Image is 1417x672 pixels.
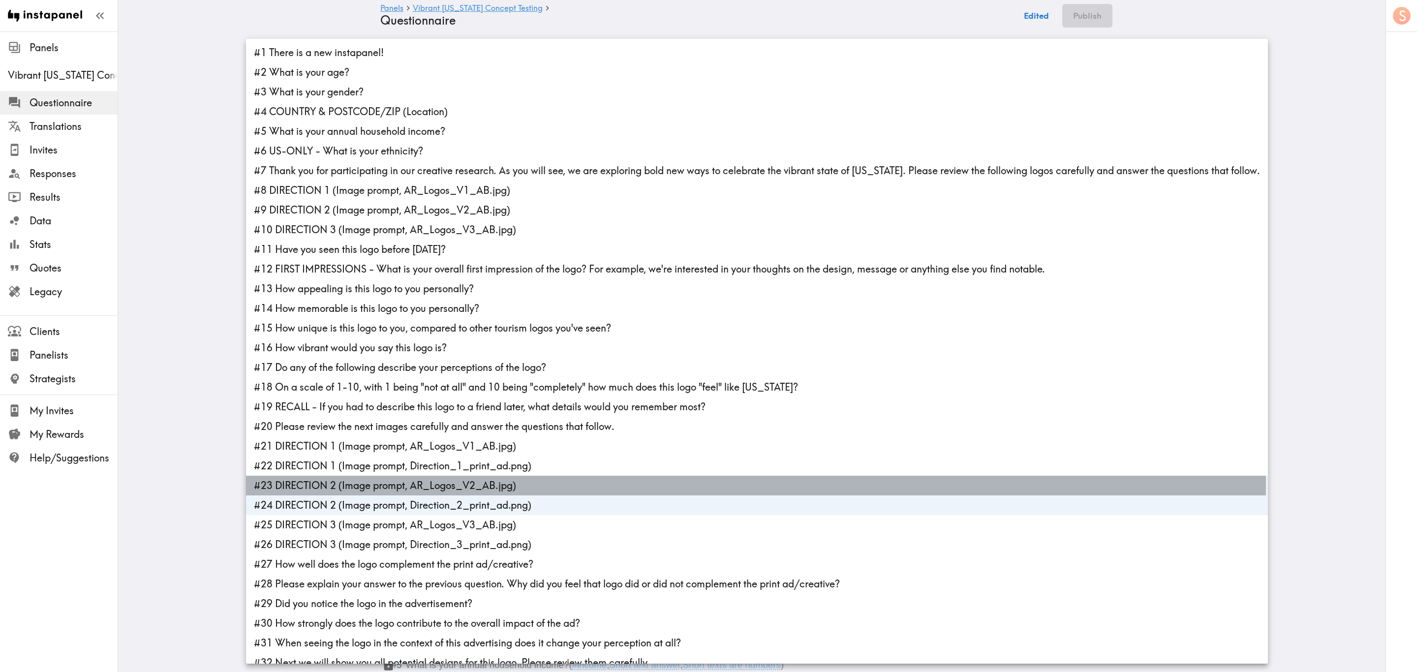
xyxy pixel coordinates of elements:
[246,633,1268,653] li: #31 When seeing the logo in the context of this advertising does it change your perception at all?
[246,259,1268,279] li: #12 FIRST IMPRESSIONS - What is your overall first impression of the logo? For example, we're int...
[246,574,1268,594] li: #28 Please explain your answer to the previous question. Why did you feel that logo did or did no...
[246,122,1268,141] li: #5 What is your annual household income?
[246,43,1268,62] li: #1 There is a new instapanel!
[246,141,1268,161] li: #6 US-ONLY - What is your ethnicity?
[246,554,1268,574] li: #27 How well does the logo complement the print ad/creative?
[246,613,1268,633] li: #30 How strongly does the logo contribute to the overall impact of the ad?
[246,181,1268,200] li: #8 DIRECTION 1 (Image prompt, AR_Logos_V1_AB.jpg)
[246,240,1268,259] li: #11 Have you seen this logo before [DATE]?
[246,417,1268,436] li: #20 Please review the next images carefully and answer the questions that follow.
[246,358,1268,377] li: #17 Do any of the following describe your perceptions of the logo?
[246,436,1268,456] li: #21 DIRECTION 1 (Image prompt, AR_Logos_V1_AB.jpg)
[246,200,1268,220] li: #9 DIRECTION 2 (Image prompt, AR_Logos_V2_AB.jpg)
[246,476,1268,495] li: #23 DIRECTION 2 (Image prompt, AR_Logos_V2_AB.jpg)
[246,102,1268,122] li: #4 COUNTRY & POSTCODE/ZIP (Location)
[246,397,1268,417] li: #19 RECALL - If you had to describe this logo to a friend later, what details would you remember ...
[246,62,1268,82] li: #2 What is your age?
[246,456,1268,476] li: #22 DIRECTION 1 (Image prompt, Direction_1_print_ad.png)
[246,318,1268,338] li: #15 How unique is this logo to you, compared to other tourism logos you've seen?
[246,220,1268,240] li: #10 DIRECTION 3 (Image prompt, AR_Logos_V3_AB.jpg)
[246,377,1268,397] li: #18 On a scale of 1-10, with 1 being "not at all" and 10 being "completely" how much does this lo...
[246,594,1268,613] li: #29 Did you notice the logo in the advertisement?
[246,338,1268,358] li: #16 How vibrant would you say this logo is?
[246,161,1268,181] li: #7 Thank you for participating in our creative research. As you will see, we are exploring bold n...
[246,515,1268,535] li: #25 DIRECTION 3 (Image prompt, AR_Logos_V3_AB.jpg)
[246,279,1268,299] li: #13 How appealing is this logo to you personally?
[246,535,1268,554] li: #26 DIRECTION 3 (Image prompt, Direction_3_print_ad.png)
[246,299,1268,318] li: #14 How memorable is this logo to you personally?
[246,495,1268,515] li: #24 DIRECTION 2 (Image prompt, Direction_2_print_ad.png)
[246,82,1268,102] li: #3 What is your gender?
